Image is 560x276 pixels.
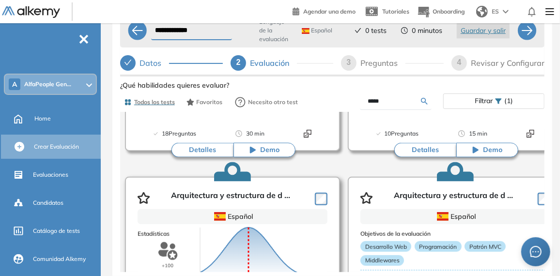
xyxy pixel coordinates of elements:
[303,8,356,15] span: Agendar una demo
[33,199,63,207] span: Candidatos
[469,129,487,138] span: 15 min
[171,191,290,205] p: Arquitectura y estructura de d ...
[172,211,293,222] div: Español
[124,59,132,66] span: check
[394,191,513,205] p: Arquitectura y estructura de d ...
[504,94,513,108] span: (1)
[341,55,444,71] div: 3Preguntas
[437,212,449,221] img: ESP
[304,130,311,138] img: Format test logo
[457,58,462,66] span: 4
[162,261,173,271] p: +100
[248,98,298,107] span: Necesito otro test
[483,145,502,155] span: Demo
[456,143,518,157] button: Demo
[34,142,79,151] span: Crear Evaluación
[236,58,241,66] span: 2
[451,55,544,71] div: 4Revisar y Configurar
[259,17,288,44] span: Lenguaje de la evaluación
[527,130,534,138] img: Format test logo
[120,55,223,71] div: Datos
[302,28,310,34] img: ESP
[382,8,409,15] span: Tutoriales
[412,26,442,36] span: 0 minutos
[197,98,223,107] span: Favoritos
[120,94,179,110] button: Todos los tests
[401,27,408,34] span: clock-circle
[360,255,404,266] p: Middlewares
[138,230,327,237] h3: Estadísticas
[34,114,51,123] span: Home
[250,55,297,71] div: Evaluación
[2,6,60,18] img: Logo
[542,2,558,21] img: Menu
[33,227,80,235] span: Catálogo de tests
[355,27,361,34] span: check
[530,246,542,258] span: message
[134,98,175,107] span: Todos los tests
[417,1,465,22] button: Onboarding
[233,143,296,157] button: Demo
[246,129,264,138] span: 30 min
[492,7,499,16] span: ES
[503,10,509,14] img: arrow
[120,80,229,91] span: ¿Qué habilidades quieres evaluar?
[360,230,550,237] h3: Objetivos de la evaluación
[465,241,506,252] p: Patrón MVC
[475,94,493,108] span: Filtrar
[476,6,488,17] img: world
[293,5,356,16] a: Agendar una demo
[162,129,196,138] span: 18 Preguntas
[395,211,516,222] div: Español
[457,23,510,38] button: Guardar y salir
[415,241,462,252] p: Programación
[24,80,71,88] span: AlfaPeople Gen...
[347,58,351,66] span: 3
[33,255,86,263] span: Comunidad Alkemy
[461,25,506,36] span: Guardar y salir
[433,8,465,15] span: Onboarding
[360,55,405,71] div: Preguntas
[140,55,169,71] div: Datos
[183,94,227,110] button: Favoritos
[302,27,332,34] span: Español
[231,55,333,71] div: 2Evaluación
[260,145,280,155] span: Demo
[394,143,456,157] button: Detalles
[12,80,17,88] span: A
[385,129,419,138] span: 10 Preguntas
[231,92,302,112] button: Necesito otro test
[365,26,387,36] span: 0 tests
[171,143,233,157] button: Detalles
[471,55,544,71] div: Revisar y Configurar
[360,241,411,252] p: Desarrollo Web
[33,170,68,179] span: Evaluaciones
